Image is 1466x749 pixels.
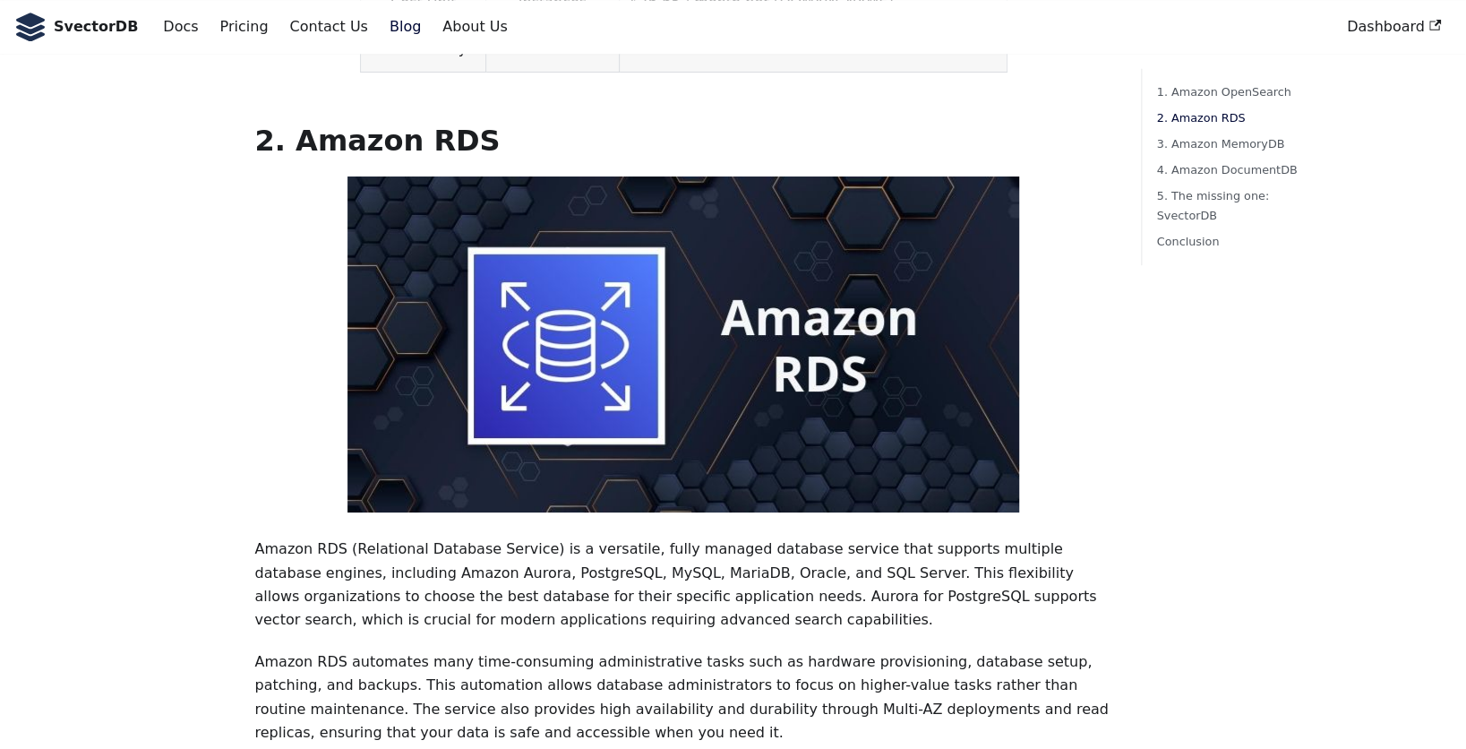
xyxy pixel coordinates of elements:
[379,12,432,42] a: Blog
[254,650,1112,745] p: Amazon RDS automates many time-consuming administrative tasks such as hardware provisioning, data...
[1156,160,1302,179] a: 4. Amazon DocumentDB
[432,12,518,42] a: About Us
[1156,186,1302,224] a: 5. The missing one: SvectorDB
[254,123,1112,159] h2: 2. Amazon RDS
[210,12,279,42] a: Pricing
[1156,134,1302,153] a: 3. Amazon MemoryDB
[1156,232,1302,251] a: Conclusion
[1156,108,1302,127] a: 2. Amazon RDS
[1336,12,1452,42] a: Dashboard
[254,538,1112,633] p: Amazon RDS (Relational Database Service) is a versatile, fully managed database service that supp...
[14,13,138,41] a: SvectorDB LogoSvectorDB
[347,176,1019,512] img: Amazon RDS
[279,12,378,42] a: Contact Us
[152,12,209,42] a: Docs
[14,13,47,41] img: SvectorDB Logo
[1156,82,1302,101] a: 1. Amazon OpenSearch
[54,15,138,39] b: SvectorDB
